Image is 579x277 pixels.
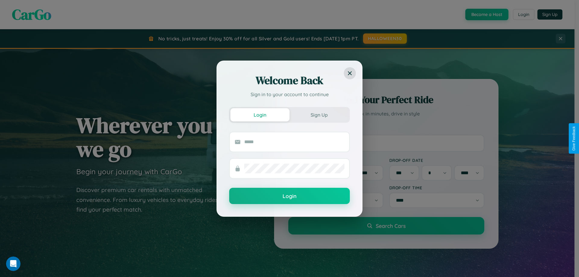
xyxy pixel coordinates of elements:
[6,257,21,271] iframe: Intercom live chat
[572,126,576,151] div: Give Feedback
[230,108,289,121] button: Login
[229,91,350,98] p: Sign in to your account to continue
[229,73,350,88] h2: Welcome Back
[229,188,350,204] button: Login
[289,108,349,121] button: Sign Up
